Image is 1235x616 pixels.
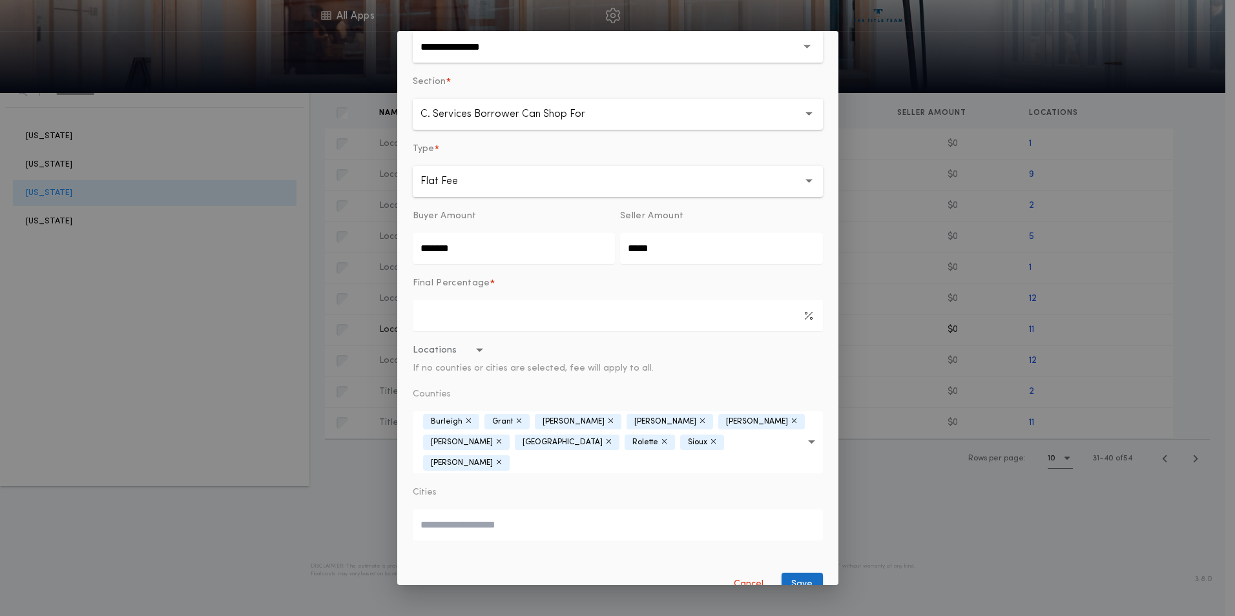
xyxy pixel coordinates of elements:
label: Counties [413,388,451,401]
span: Sioux [688,435,707,450]
p: Section [413,76,446,88]
button: Save [782,573,823,596]
span: Burleigh [431,414,462,429]
p: Buyer Amount [413,210,477,223]
input: Buyer Amount [413,233,616,264]
button: Cancel [721,573,776,596]
p: C. Services Borrower Can Shop For [420,107,606,122]
span: Rolette [632,435,658,450]
span: [PERSON_NAME] [543,414,605,429]
span: [PERSON_NAME] [634,414,696,429]
button: BurleighGrant[PERSON_NAME][PERSON_NAME][PERSON_NAME][PERSON_NAME][GEOGRAPHIC_DATA]RoletteSioux[PE... [413,411,823,473]
label: If no counties or cities are selected, fee will apply to all. [413,362,654,375]
input: Seller Amount [620,233,823,264]
span: Grant [492,414,513,429]
span: [PERSON_NAME] [726,414,788,429]
button: C. Services Borrower Can Shop For [413,99,823,130]
span: [GEOGRAPHIC_DATA] [523,435,603,450]
p: Seller Amount [620,210,683,223]
p: Type [413,143,435,156]
p: Flat Fee [420,174,479,189]
button: Flat Fee [413,166,823,197]
input: Final Percentage* [413,300,823,331]
span: [PERSON_NAME] [431,455,493,471]
label: Cities [413,486,437,499]
span: [PERSON_NAME] [431,435,493,450]
span: Locations [413,344,483,357]
button: Locations If no counties or cities are selected, fee will apply to all. [413,344,823,375]
p: Final Percentage [413,277,490,290]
